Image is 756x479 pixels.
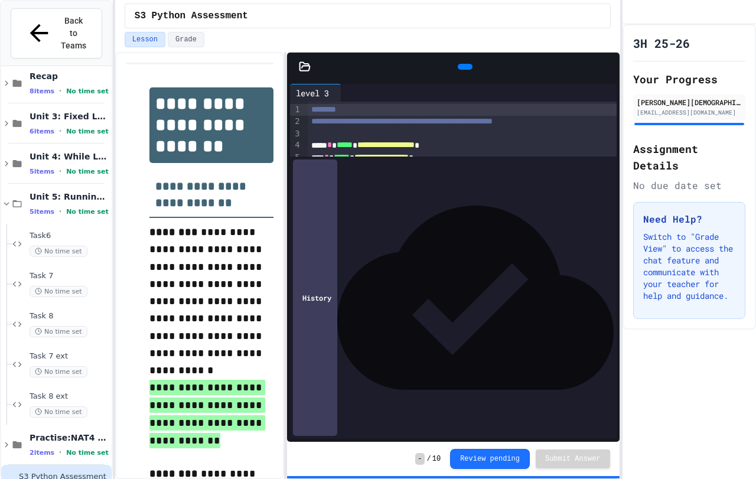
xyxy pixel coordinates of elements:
button: Grade [168,32,204,47]
div: [EMAIL_ADDRESS][DOMAIN_NAME] [637,108,742,117]
span: No time set [30,406,87,418]
span: Practise:NAT4 Assessment [30,432,109,443]
h1: 3H 25-26 [633,35,690,51]
span: Task 7 [30,271,109,281]
span: Back to Teams [60,15,87,52]
span: 8 items [30,87,54,95]
span: S3 Python Assessment [135,9,248,23]
span: No time set [66,208,109,216]
h3: Need Help? [643,212,735,226]
h2: Assignment Details [633,141,745,174]
span: / [427,454,431,464]
div: 1 [290,104,302,116]
button: Back to Teams [11,8,102,58]
span: Task 8 [30,311,109,321]
span: No time set [30,286,87,297]
div: History [293,159,337,436]
span: • [59,448,61,457]
span: Recap [30,71,109,82]
span: Unit 3: Fixed Loops [30,111,109,122]
span: 2 items [30,449,54,457]
div: 2 [290,116,302,128]
span: No time set [30,326,87,337]
button: Submit Answer [536,449,610,468]
button: Lesson [125,32,165,47]
span: No time set [30,246,87,257]
span: Unit 5: Running Total [30,191,109,202]
div: [PERSON_NAME][DEMOGRAPHIC_DATA] [637,97,742,107]
span: • [59,126,61,136]
span: 10 [432,454,441,464]
div: 4 [290,139,302,151]
span: Task 7 ext [30,351,109,361]
div: level 3 [290,84,341,102]
span: 6 items [30,128,54,135]
span: Unit 4: While Loops [30,151,109,162]
span: No time set [66,168,109,175]
span: No time set [66,87,109,95]
span: Submit Answer [545,454,601,464]
span: • [59,167,61,176]
span: No time set [66,128,109,135]
span: No time set [30,366,87,377]
div: 3 [290,128,302,140]
div: No due date set [633,178,745,193]
div: 5 [290,152,302,164]
span: No time set [66,449,109,457]
span: Task 8 ext [30,392,109,402]
span: - [415,453,424,465]
span: • [59,207,61,216]
h2: Your Progress [633,71,745,87]
span: • [59,86,61,96]
span: 5 items [30,208,54,216]
div: level 3 [290,87,335,99]
button: Review pending [450,449,530,469]
p: Switch to "Grade View" to access the chat feature and communicate with your teacher for help and ... [643,231,735,302]
span: 5 items [30,168,54,175]
span: Task6 [30,231,109,241]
